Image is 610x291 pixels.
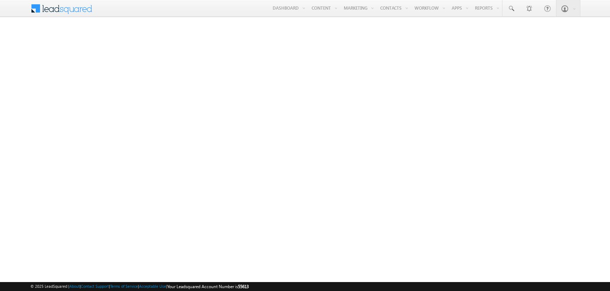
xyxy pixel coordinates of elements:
a: Acceptable Use [139,284,166,288]
span: Your Leadsquared Account Number is [167,284,249,289]
a: Contact Support [81,284,109,288]
a: Terms of Service [110,284,138,288]
a: About [69,284,80,288]
span: 55613 [238,284,249,289]
span: © 2025 LeadSquared | | | | | [30,283,249,290]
